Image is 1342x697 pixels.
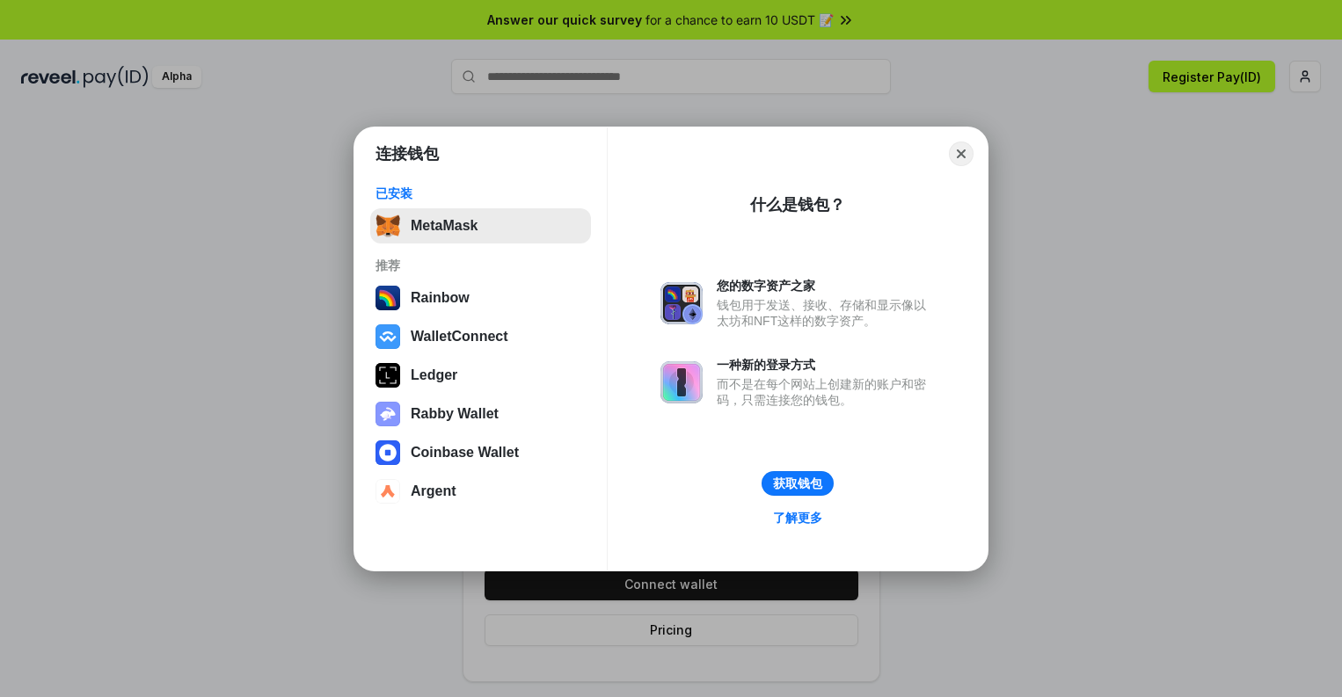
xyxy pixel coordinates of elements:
div: Ledger [411,367,457,383]
div: Coinbase Wallet [411,445,519,461]
div: Rabby Wallet [411,406,499,422]
div: 已安装 [376,185,586,201]
button: 获取钱包 [762,471,834,496]
img: svg+xml,%3Csvg%20xmlns%3D%22http%3A%2F%2Fwww.w3.org%2F2000%2Fsvg%22%20fill%3D%22none%22%20viewBox... [376,402,400,426]
div: 一种新的登录方式 [717,357,935,373]
img: svg+xml,%3Csvg%20xmlns%3D%22http%3A%2F%2Fwww.w3.org%2F2000%2Fsvg%22%20width%3D%2228%22%20height%3... [376,363,400,388]
img: svg+xml,%3Csvg%20width%3D%2228%22%20height%3D%2228%22%20viewBox%3D%220%200%2028%2028%22%20fill%3D... [376,324,400,349]
div: 获取钱包 [773,476,822,491]
button: MetaMask [370,208,591,243]
div: Rainbow [411,290,470,306]
img: svg+xml,%3Csvg%20fill%3D%22none%22%20height%3D%2233%22%20viewBox%3D%220%200%2035%2033%22%20width%... [376,214,400,238]
button: Argent [370,474,591,509]
div: 推荐 [376,258,586,273]
div: 什么是钱包？ [750,194,845,215]
img: svg+xml,%3Csvg%20width%3D%2228%22%20height%3D%2228%22%20viewBox%3D%220%200%2028%2028%22%20fill%3D... [376,440,400,465]
img: svg+xml,%3Csvg%20xmlns%3D%22http%3A%2F%2Fwww.w3.org%2F2000%2Fsvg%22%20fill%3D%22none%22%20viewBox... [660,282,703,324]
div: 您的数字资产之家 [717,278,935,294]
img: svg+xml,%3Csvg%20width%3D%2228%22%20height%3D%2228%22%20viewBox%3D%220%200%2028%2028%22%20fill%3D... [376,479,400,504]
div: 而不是在每个网站上创建新的账户和密码，只需连接您的钱包。 [717,376,935,408]
button: Rabby Wallet [370,396,591,432]
div: 了解更多 [773,510,822,526]
h1: 连接钱包 [376,143,439,164]
div: Argent [411,483,456,499]
div: MetaMask [411,218,478,234]
button: Coinbase Wallet [370,435,591,470]
button: Ledger [370,358,591,393]
div: WalletConnect [411,329,508,345]
img: svg+xml,%3Csvg%20width%3D%22120%22%20height%3D%22120%22%20viewBox%3D%220%200%20120%20120%22%20fil... [376,286,400,310]
a: 了解更多 [762,506,833,529]
div: 钱包用于发送、接收、存储和显示像以太坊和NFT这样的数字资产。 [717,297,935,329]
button: Rainbow [370,280,591,316]
button: Close [949,142,974,166]
button: WalletConnect [370,319,591,354]
img: svg+xml,%3Csvg%20xmlns%3D%22http%3A%2F%2Fwww.w3.org%2F2000%2Fsvg%22%20fill%3D%22none%22%20viewBox... [660,361,703,403]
